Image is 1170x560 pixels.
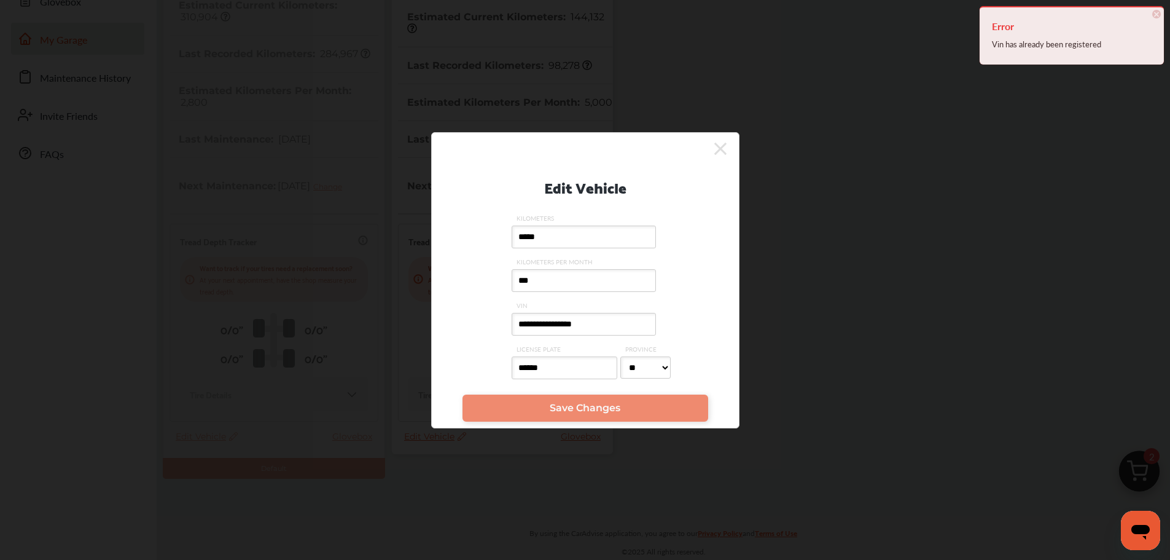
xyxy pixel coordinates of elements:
h4: Error [992,17,1152,36]
span: Save Changes [550,402,620,414]
iframe: Button to launch messaging window [1121,511,1160,550]
span: LICENSE PLATE [512,345,620,353]
span: PROVINCE [620,345,674,353]
p: Edit Vehicle [544,174,626,199]
div: Vin has already been registered [992,36,1152,52]
span: × [1152,10,1161,18]
span: KILOMETERS [512,214,659,223]
input: KILOMETERS [512,226,656,248]
select: PROVINCE [620,357,671,379]
a: Save Changes [462,395,708,422]
span: VIN [512,301,659,310]
span: KILOMETERS PER MONTH [512,258,659,266]
input: VIN [512,313,656,336]
input: LICENSE PLATE [512,357,617,379]
input: KILOMETERS PER MONTH [512,269,656,292]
